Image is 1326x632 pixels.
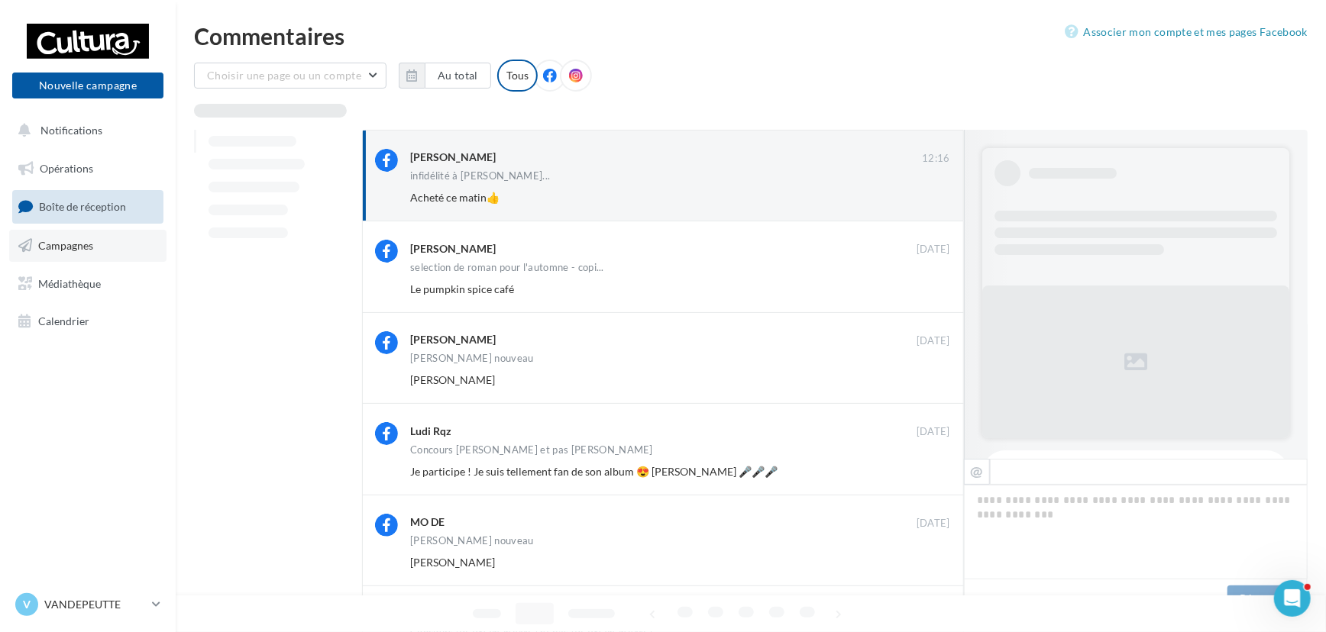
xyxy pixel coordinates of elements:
[410,465,778,478] span: Je participe ! Je suis tellement fan de son album 😍 [PERSON_NAME] 🎤🎤🎤
[23,597,31,612] span: V
[207,69,361,82] span: Choisir une page ou un compte
[9,190,167,223] a: Boîte de réception
[12,590,163,619] a: V VANDEPEUTTE
[410,171,550,181] div: infidélité à [PERSON_NAME]...
[410,191,500,204] span: Acheté ce matin👍
[38,276,101,289] span: Médiathèque
[399,63,491,89] button: Au total
[1066,23,1308,41] a: Associer mon compte et mes pages Facebook
[9,114,160,147] button: Notifications
[410,424,451,439] div: Ludi Rqz
[917,517,950,530] span: [DATE]
[497,60,538,92] div: Tous
[194,63,386,89] button: Choisir une page ou un compte
[9,153,167,185] a: Opérations
[410,606,544,621] div: [PERSON_NAME] Libbrecht
[38,314,89,327] span: Calendrier
[922,152,950,166] span: 12:16
[9,268,167,300] a: Médiathèque
[194,24,1308,47] div: Commentaires
[410,241,496,256] div: [PERSON_NAME]
[410,445,653,455] div: Concours [PERSON_NAME] et pas [PERSON_NAME]
[38,239,93,252] span: Campagnes
[44,597,146,612] p: VANDEPEUTTE
[410,282,514,295] span: Le pumpkin spice café
[410,150,496,165] div: [PERSON_NAME]
[917,243,950,256] span: [DATE]
[917,608,950,621] span: [DATE]
[39,200,126,213] span: Boîte de réception
[410,332,496,347] div: [PERSON_NAME]
[40,162,93,175] span: Opérations
[1274,580,1311,617] iframe: Intercom live chat
[9,305,167,337] a: Calendrier
[9,230,167,262] a: Campagnes
[410,536,534,546] div: [PERSON_NAME] nouveau
[410,353,534,363] div: [PERSON_NAME] nouveau
[410,263,604,272] span: selection de roman pour l'automne - copi...
[410,373,495,386] span: [PERSON_NAME]
[917,334,950,348] span: [DATE]
[410,556,495,569] span: [PERSON_NAME]
[410,514,445,530] div: MO DE
[917,425,950,439] span: [DATE]
[425,63,491,89] button: Au total
[40,124,102,137] span: Notifications
[12,73,163,98] button: Nouvelle campagne
[1227,585,1301,611] button: Répondre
